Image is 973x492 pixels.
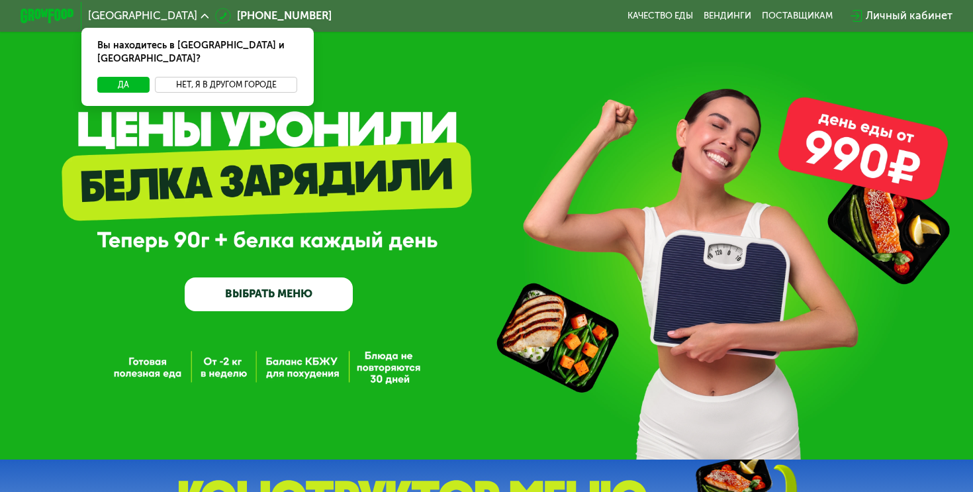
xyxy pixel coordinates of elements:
[215,8,332,25] a: [PHONE_NUMBER]
[704,11,751,21] a: Вендинги
[627,11,693,21] a: Качество еды
[866,8,952,25] div: Личный кабинет
[88,11,197,21] span: [GEOGRAPHIC_DATA]
[155,77,297,93] button: Нет, я в другом городе
[81,28,314,77] div: Вы находитесь в [GEOGRAPHIC_DATA] и [GEOGRAPHIC_DATA]?
[97,77,150,93] button: Да
[185,277,353,311] a: ВЫБРАТЬ МЕНЮ
[762,11,833,21] div: поставщикам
